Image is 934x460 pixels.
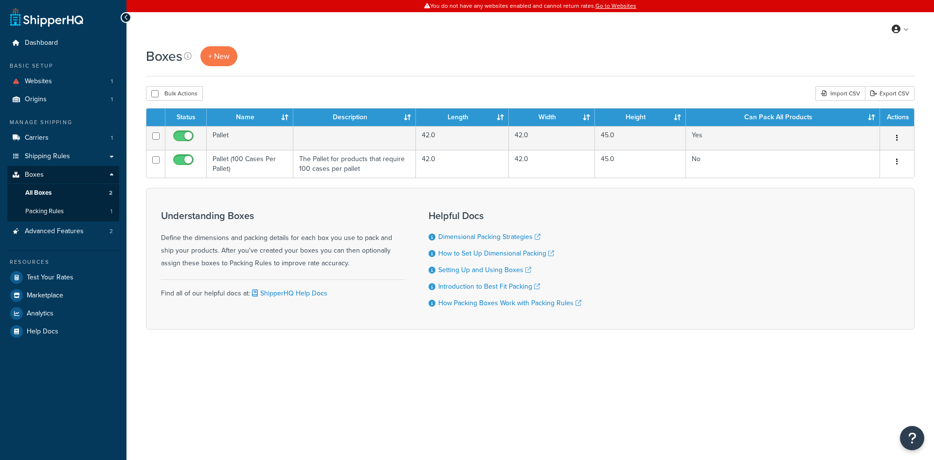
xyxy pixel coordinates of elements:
a: Setting Up and Using Boxes [438,265,531,275]
span: Marketplace [27,292,63,300]
td: Pallet [207,126,293,150]
a: Test Your Rates [7,269,119,286]
a: ShipperHQ Home [10,7,83,27]
a: + New [200,46,237,66]
th: Description : activate to sort column ascending [293,109,416,126]
a: Analytics [7,305,119,322]
td: 42.0 [416,150,509,178]
a: Boxes [7,166,119,184]
span: Analytics [27,310,54,318]
button: Bulk Actions [146,86,203,101]
li: Origins [7,91,119,109]
td: 45.0 [595,150,686,178]
span: Websites [25,77,52,86]
td: The Pallet for products that require 100 cases per pallet [293,150,416,178]
div: Import CSV [815,86,865,101]
li: Carriers [7,129,119,147]
span: Boxes [25,171,44,179]
li: Boxes [7,166,119,221]
button: Open Resource Center [900,426,924,450]
span: Advanced Features [25,227,84,236]
th: Height : activate to sort column ascending [595,109,686,126]
a: ShipperHQ Help Docs [250,288,327,298]
a: Dashboard [7,34,119,52]
a: Carriers 1 [7,129,119,147]
td: Pallet (100 Cases Per Pallet) [207,150,293,178]
div: Basic Setup [7,62,119,70]
a: Introduction to Best Fit Packing [438,281,540,292]
li: All Boxes [7,184,119,202]
span: 1 [111,95,113,104]
th: Can Pack All Products : activate to sort column ascending [686,109,880,126]
th: Length : activate to sort column ascending [416,109,509,126]
a: Go to Websites [595,1,636,10]
span: + New [208,51,230,62]
h3: Understanding Boxes [161,210,404,221]
li: Websites [7,73,119,91]
a: Packing Rules 1 [7,202,119,221]
th: Status [165,109,207,126]
a: Export CSV [865,86,915,101]
h3: Helpful Docs [429,210,581,221]
div: Manage Shipping [7,118,119,127]
th: Actions [880,109,914,126]
a: Marketplace [7,287,119,304]
span: 2 [109,189,112,197]
a: All Boxes 2 [7,184,119,202]
span: Packing Rules [25,207,64,216]
th: Width : activate to sort column ascending [509,109,594,126]
span: Help Docs [27,328,58,336]
td: 45.0 [595,126,686,150]
th: Name : activate to sort column ascending [207,109,293,126]
span: Dashboard [25,39,58,47]
div: Define the dimensions and packing details for each box you use to pack and ship your products. Af... [161,210,404,270]
a: Dimensional Packing Strategies [438,232,540,242]
a: Shipping Rules [7,147,119,166]
h1: Boxes [146,47,182,66]
a: Websites 1 [7,73,119,91]
span: 2 [109,227,113,236]
li: Packing Rules [7,202,119,221]
span: All Boxes [25,189,52,197]
a: Help Docs [7,323,119,340]
li: Advanced Features [7,222,119,240]
span: 1 [111,77,113,86]
div: Find all of our helpful docs at: [161,279,404,300]
a: Origins 1 [7,91,119,109]
span: Shipping Rules [25,152,70,161]
div: Resources [7,258,119,266]
a: Advanced Features 2 [7,222,119,240]
span: 1 [110,207,112,216]
td: 42.0 [509,126,594,150]
td: 42.0 [416,126,509,150]
span: Origins [25,95,47,104]
span: Test Your Rates [27,274,73,282]
span: Carriers [25,134,49,142]
span: 1 [111,134,113,142]
td: Yes [686,126,880,150]
a: How Packing Boxes Work with Packing Rules [438,298,581,308]
a: How to Set Up Dimensional Packing [438,248,554,258]
td: No [686,150,880,178]
td: 42.0 [509,150,594,178]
